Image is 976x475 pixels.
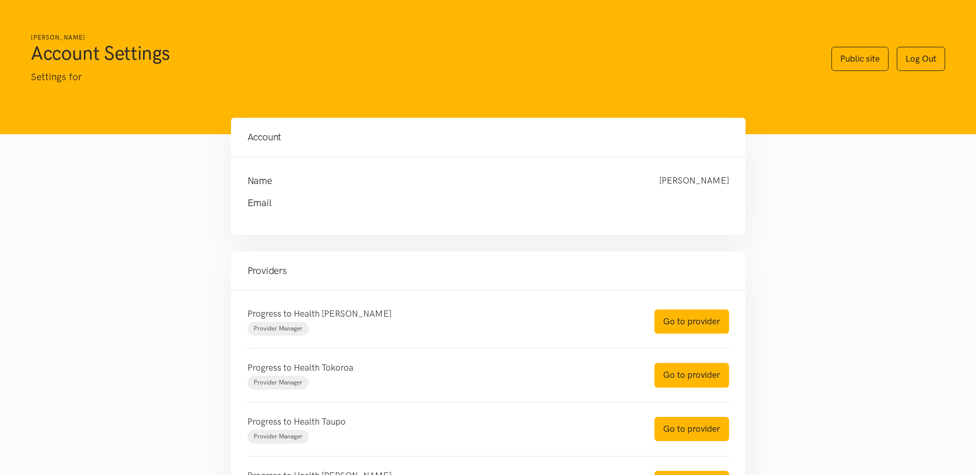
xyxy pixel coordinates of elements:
h4: Providers [247,264,729,278]
a: Go to provider [654,417,729,441]
a: Go to provider [654,309,729,334]
h4: Account [247,130,729,144]
p: Progress to Health Taupo [247,415,634,429]
a: Public site [831,47,889,71]
a: Go to provider [654,363,729,387]
a: Log Out [897,47,945,71]
h4: Email [247,196,708,210]
p: Progress to Health Tokoroa [247,361,634,375]
span: Provider Manager [254,325,303,332]
span: Provider Manager [254,379,303,386]
p: Progress to Health [PERSON_NAME] [247,307,634,321]
h6: [PERSON_NAME] [31,33,811,43]
p: Settings for [31,69,811,85]
h4: Name [247,174,638,188]
h1: Account Settings [31,41,811,65]
div: [PERSON_NAME] [649,174,739,188]
span: Provider Manager [254,433,303,440]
